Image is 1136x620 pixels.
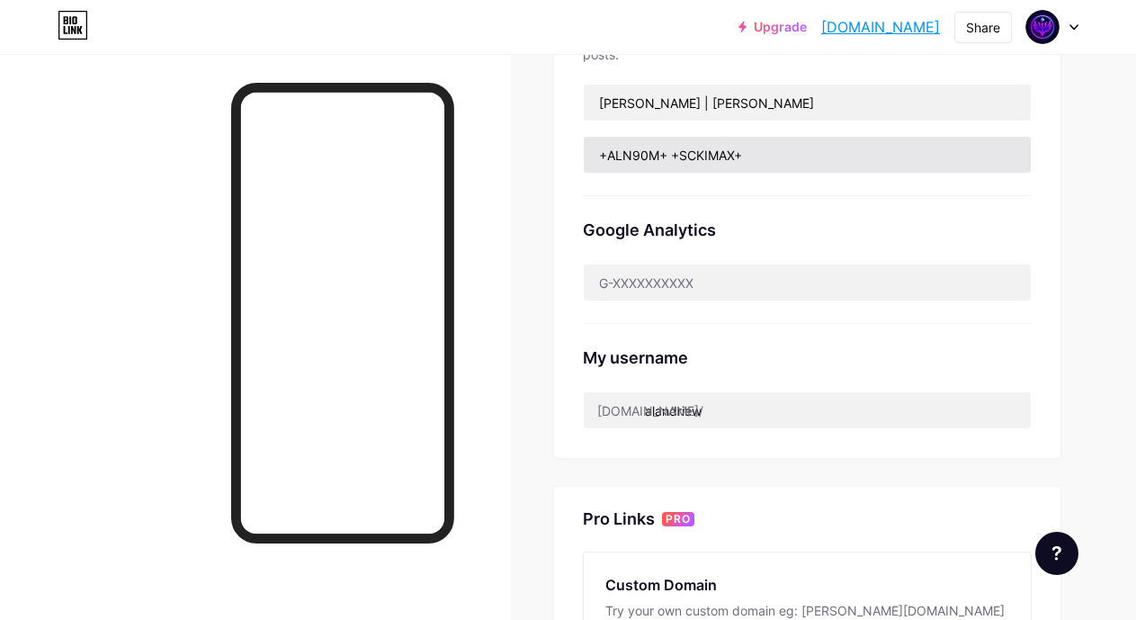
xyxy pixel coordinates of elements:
div: Try your own custom domain eg: [PERSON_NAME][DOMAIN_NAME] [605,603,1009,618]
img: Allam Prock [1025,10,1060,44]
div: Custom Domain [605,574,1009,596]
div: Pro Links [583,508,655,530]
input: Title [584,85,1031,121]
input: username [584,392,1031,428]
div: [DOMAIN_NAME]/ [597,401,703,420]
a: Upgrade [738,20,807,34]
input: Description (max 160 chars) [584,137,1031,173]
span: PRO [666,512,691,526]
a: [DOMAIN_NAME] [821,16,940,38]
div: My username [583,346,1032,370]
input: G-XXXXXXXXXX [584,265,1031,301]
div: Google Analytics [583,218,1032,242]
div: Share [966,18,1000,37]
